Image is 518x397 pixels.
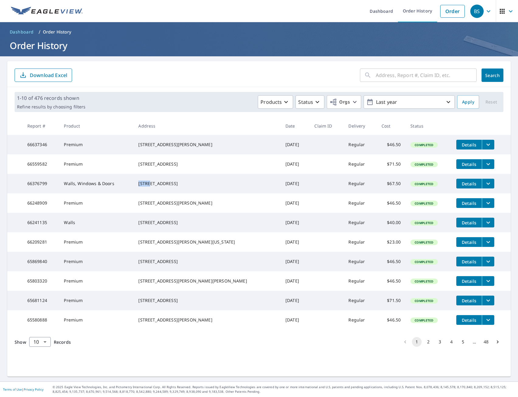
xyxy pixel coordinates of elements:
td: $23.00 [377,232,406,252]
td: Regular [344,232,376,252]
td: [DATE] [281,252,310,271]
button: filesDropdownBtn-65869840 [482,257,494,266]
a: Terms of Use [3,387,22,392]
span: Details [460,239,478,245]
button: page 1 [412,337,422,347]
td: 66209281 [22,232,59,252]
td: Regular [344,213,376,232]
span: Details [460,161,478,167]
td: 66241135 [22,213,59,232]
div: 10 [29,333,51,350]
span: Completed [411,318,437,322]
span: Records [54,339,71,345]
th: Date [281,117,310,135]
button: detailsBtn-66209281 [456,237,482,247]
p: 1-10 of 476 records shown [17,94,85,102]
p: © 2025 Eagle View Technologies, Inc. and Pictometry International Corp. All Rights Reserved. Repo... [53,385,515,394]
td: Premium [59,154,133,174]
nav: breadcrumb [7,27,511,37]
span: Details [460,259,478,265]
td: Walls, Windows & Doors [59,174,133,193]
span: Details [460,220,478,226]
td: [DATE] [281,174,310,193]
button: Go to page 48 [481,337,491,347]
img: EV Logo [11,7,83,16]
td: Regular [344,154,376,174]
li: / [39,28,40,36]
button: filesDropdownBtn-66376799 [482,179,494,188]
span: Completed [411,143,437,147]
span: Completed [411,182,437,186]
p: Download Excel [30,72,67,79]
button: Go to page 3 [435,337,445,347]
span: Details [460,181,478,187]
span: Details [460,298,478,304]
td: $71.50 [377,154,406,174]
td: 66637346 [22,135,59,154]
td: Premium [59,291,133,310]
td: 66559582 [22,154,59,174]
span: Orgs [330,98,350,106]
button: detailsBtn-66376799 [456,179,482,188]
td: Regular [344,135,376,154]
button: filesDropdownBtn-66209281 [482,237,494,247]
button: filesDropdownBtn-66637346 [482,140,494,149]
p: Products [261,98,282,106]
span: Completed [411,260,437,264]
button: Go to page 4 [447,337,456,347]
th: Delivery [344,117,376,135]
td: [DATE] [281,193,310,213]
td: [DATE] [281,232,310,252]
td: 65803320 [22,271,59,291]
td: Premium [59,135,133,154]
td: 65681124 [22,291,59,310]
td: [DATE] [281,213,310,232]
td: Walls [59,213,133,232]
a: Order [440,5,465,18]
span: Completed [411,279,437,283]
a: Dashboard [7,27,36,37]
div: BS [470,5,484,18]
p: Refine results by choosing filters [17,104,85,110]
button: detailsBtn-65580888 [456,315,482,325]
button: filesDropdownBtn-66248909 [482,198,494,208]
button: detailsBtn-65869840 [456,257,482,266]
button: Go to page 2 [423,337,433,347]
td: Premium [59,232,133,252]
th: Status [406,117,451,135]
span: Details [460,142,478,148]
td: $40.00 [377,213,406,232]
p: | [3,388,43,391]
span: Details [460,317,478,323]
button: detailsBtn-65803320 [456,276,482,286]
button: Search [482,69,503,82]
td: [DATE] [281,135,310,154]
button: detailsBtn-66248909 [456,198,482,208]
a: Privacy Policy [24,387,43,392]
td: 66376799 [22,174,59,193]
span: Dashboard [10,29,34,35]
div: [STREET_ADDRESS] [138,258,275,265]
td: [DATE] [281,154,310,174]
td: Premium [59,193,133,213]
span: Search [486,72,499,78]
td: 65580888 [22,310,59,330]
span: Completed [411,221,437,225]
span: Completed [411,240,437,244]
nav: pagination navigation [399,337,503,347]
button: Go to next page [493,337,502,347]
td: 65869840 [22,252,59,271]
p: Last year [374,97,445,107]
td: $46.50 [377,310,406,330]
div: [STREET_ADDRESS] [138,161,275,167]
div: [STREET_ADDRESS][PERSON_NAME] [138,142,275,148]
button: filesDropdownBtn-65803320 [482,276,494,286]
span: Show [15,339,26,345]
th: Report # [22,117,59,135]
button: Download Excel [15,69,72,82]
div: [STREET_ADDRESS] [138,297,275,304]
div: [STREET_ADDRESS] [138,220,275,226]
th: Product [59,117,133,135]
th: Cost [377,117,406,135]
td: Regular [344,271,376,291]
